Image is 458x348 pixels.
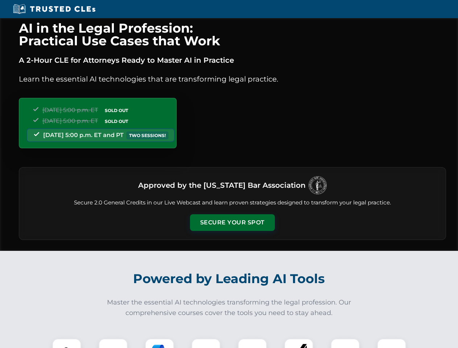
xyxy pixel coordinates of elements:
[42,107,98,113] span: [DATE] 5:00 p.m. ET
[19,22,446,47] h1: AI in the Legal Profession: Practical Use Cases that Work
[309,176,327,194] img: Logo
[11,4,98,14] img: Trusted CLEs
[190,214,275,231] button: Secure Your Spot
[19,54,446,66] p: A 2-Hour CLE for Attorneys Ready to Master AI in Practice
[42,117,98,124] span: [DATE] 5:00 p.m. ET
[138,179,306,192] h3: Approved by the [US_STATE] Bar Association
[19,73,446,85] p: Learn the essential AI technologies that are transforming legal practice.
[102,117,131,125] span: SOLD OUT
[28,199,437,207] p: Secure 2.0 General Credits in our Live Webcast and learn proven strategies designed to transform ...
[102,107,131,114] span: SOLD OUT
[28,266,430,291] h2: Powered by Leading AI Tools
[102,297,356,318] p: Master the essential AI technologies transforming the legal profession. Our comprehensive courses...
